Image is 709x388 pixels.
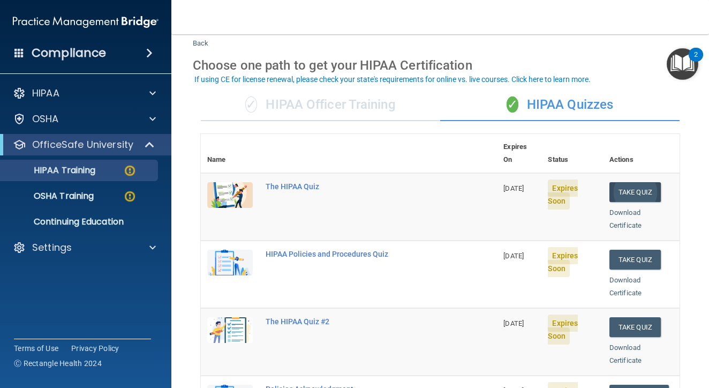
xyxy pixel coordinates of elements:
img: PMB logo [13,11,159,33]
div: The HIPAA Quiz #2 [266,317,443,326]
div: HIPAA Quizzes [440,89,680,121]
a: Back [193,26,208,47]
th: Name [201,134,259,173]
div: HIPAA Policies and Procedures Quiz [266,250,443,258]
span: ✓ [245,96,257,113]
a: Privacy Policy [71,343,119,354]
span: Expires Soon [548,180,578,210]
div: Choose one path to get your HIPAA Certification [193,50,688,81]
button: Take Quiz [609,182,661,202]
button: Take Quiz [609,250,661,270]
div: If using CE for license renewal, please check your state's requirements for online vs. live cours... [194,76,591,83]
button: Take Quiz [609,317,661,337]
a: Settings [13,241,156,254]
a: OSHA [13,113,156,125]
iframe: Drift Widget Chat Controller [524,320,696,363]
div: The HIPAA Quiz [266,182,443,191]
img: warning-circle.0cc9ac19.png [123,164,137,177]
span: [DATE] [503,252,524,260]
span: Ⓒ Rectangle Health 2024 [14,358,102,369]
p: Settings [32,241,72,254]
p: HIPAA [32,87,59,100]
a: HIPAA [13,87,156,100]
button: If using CE for license renewal, please check your state's requirements for online vs. live cours... [193,74,592,85]
a: Terms of Use [14,343,58,354]
p: OfficeSafe University [32,138,133,151]
span: [DATE] [503,319,524,327]
span: ✓ [507,96,518,113]
div: 2 [694,55,698,69]
span: Expires Soon [548,247,578,277]
p: Continuing Education [7,217,153,227]
a: Download Certificate [609,344,642,364]
th: Status [541,134,602,173]
span: Expires Soon [548,315,578,345]
p: HIPAA Training [7,165,95,176]
p: OSHA Training [7,191,94,202]
span: [DATE] [503,184,524,192]
img: warning-circle.0cc9ac19.png [123,190,137,203]
p: OSHA [32,113,59,125]
a: Download Certificate [609,208,642,229]
a: OfficeSafe University [13,138,155,151]
div: HIPAA Officer Training [201,89,440,121]
button: Open Resource Center, 2 new notifications [667,48,698,80]
h4: Compliance [32,46,106,61]
a: Download Certificate [609,276,642,297]
th: Actions [603,134,680,173]
th: Expires On [497,134,541,173]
